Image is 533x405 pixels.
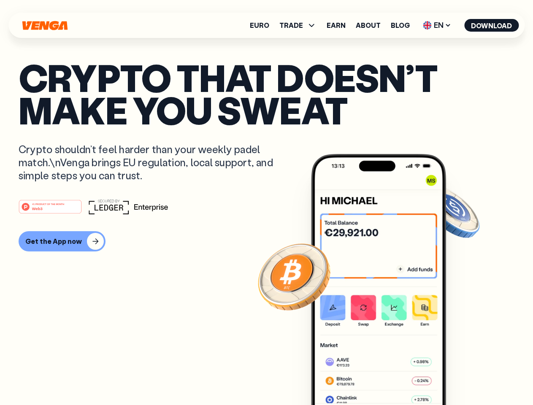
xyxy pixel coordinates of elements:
a: #1 PRODUCT OF THE MONTHWeb3 [19,205,82,216]
svg: Home [21,21,68,30]
a: Get the App now [19,231,514,251]
img: flag-uk [423,21,431,30]
p: Crypto shouldn’t feel harder than your weekly padel match.\nVenga brings EU regulation, local sup... [19,143,285,182]
tspan: Web3 [32,206,43,211]
p: Crypto that doesn’t make you sweat [19,61,514,126]
a: Euro [250,22,269,29]
button: Get the App now [19,231,106,251]
a: Earn [327,22,346,29]
span: TRADE [279,22,303,29]
span: TRADE [279,20,317,30]
div: Get the App now [25,237,82,246]
a: About [356,22,381,29]
img: Bitcoin [256,238,332,314]
span: EN [420,19,454,32]
img: USDC coin [421,181,482,242]
button: Download [464,19,519,32]
tspan: #1 PRODUCT OF THE MONTH [32,202,64,205]
a: Blog [391,22,410,29]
